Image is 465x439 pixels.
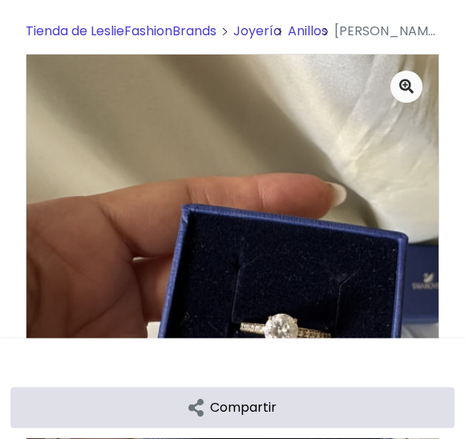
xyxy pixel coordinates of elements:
a: Tienda de LeslieFashionBrands [26,22,216,41]
a: Joyería [233,22,281,41]
a: Anillos [288,22,328,41]
nav: breadcrumb [26,22,439,55]
a: Compartir [10,388,455,429]
span: Compartir [210,398,277,418]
